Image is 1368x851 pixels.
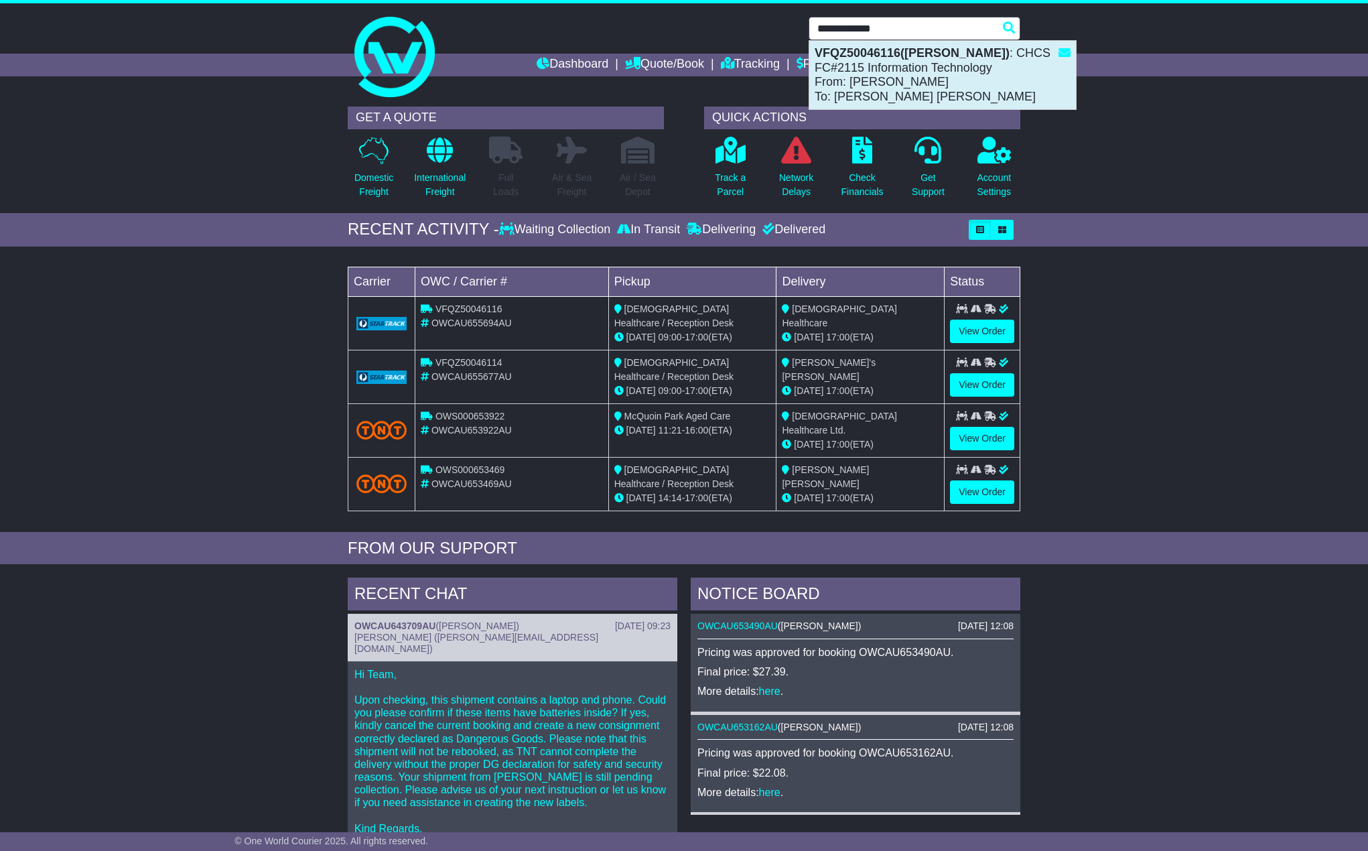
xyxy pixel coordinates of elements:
[826,385,849,396] span: 17:00
[614,357,734,382] span: [DEMOGRAPHIC_DATA] Healthcare / Reception Desk
[958,620,1014,632] div: [DATE] 12:08
[977,136,1012,206] a: AccountSettings
[354,136,394,206] a: DomesticFreight
[614,222,683,237] div: In Transit
[348,267,415,296] td: Carrier
[614,304,734,328] span: [DEMOGRAPHIC_DATA] Healthcare / Reception Desk
[950,427,1014,450] a: View Order
[794,332,823,342] span: [DATE]
[950,480,1014,504] a: View Order
[950,320,1014,343] a: View Order
[348,539,1020,558] div: FROM OUR SUPPORT
[435,304,502,314] span: VFQZ50046116
[841,136,884,206] a: CheckFinancials
[697,665,1014,678] p: Final price: $27.39.
[435,357,502,368] span: VFQZ50046114
[782,491,939,505] div: (ETA)
[685,385,708,396] span: 17:00
[356,371,407,384] img: GetCarrierServiceLogo
[809,41,1076,109] div: : CHCS FC#2115 Information Technology From: [PERSON_NAME] To: [PERSON_NAME] [PERSON_NAME]
[794,439,823,450] span: [DATE]
[721,54,780,76] a: Tracking
[348,220,499,239] div: RECENT ACTIVITY -
[782,411,897,436] span: [DEMOGRAPHIC_DATA] Healthcare Ltd.
[759,685,780,697] a: here
[354,620,671,632] div: ( )
[782,330,939,344] div: (ETA)
[685,332,708,342] span: 17:00
[697,646,1014,659] p: Pricing was approved for booking OWCAU653490AU.
[797,54,858,76] a: Financials
[499,222,614,237] div: Waiting Collection
[759,222,825,237] div: Delivered
[782,464,869,489] span: [PERSON_NAME] [PERSON_NAME]
[354,632,598,654] span: [PERSON_NAME] ([PERSON_NAME][EMAIL_ADDRESS][DOMAIN_NAME])
[697,767,1014,779] p: Final price: $22.08.
[356,317,407,330] img: GetCarrierServiceLogo
[614,491,771,505] div: - (ETA)
[431,371,512,382] span: OWCAU655677AU
[626,332,656,342] span: [DATE]
[614,330,771,344] div: - (ETA)
[691,578,1020,614] div: NOTICE BOARD
[958,722,1014,733] div: [DATE] 12:08
[659,493,682,503] span: 14:14
[697,722,778,732] a: OWCAU653162AU
[782,438,939,452] div: (ETA)
[439,620,516,631] span: [PERSON_NAME]
[794,493,823,503] span: [DATE]
[620,171,656,199] p: Air / Sea Depot
[782,384,939,398] div: (ETA)
[911,136,945,206] a: GetSupport
[431,478,512,489] span: OWCAU653469AU
[704,107,1020,129] div: QUICK ACTIONS
[659,425,682,436] span: 11:21
[697,786,1014,799] p: More details: .
[435,411,505,421] span: OWS000653922
[841,171,884,199] p: Check Financials
[697,722,1014,733] div: ( )
[489,171,523,199] p: Full Loads
[614,384,771,398] div: - (ETA)
[826,493,849,503] span: 17:00
[697,620,778,631] a: OWCAU653490AU
[413,136,466,206] a: InternationalFreight
[414,171,466,199] p: International Freight
[354,171,393,199] p: Domestic Freight
[614,464,734,489] span: [DEMOGRAPHIC_DATA] Healthcare / Reception Desk
[356,474,407,493] img: TNT_Domestic.png
[356,421,407,439] img: TNT_Domestic.png
[624,411,731,421] span: McQuoin Park Aged Care
[348,578,677,614] div: RECENT CHAT
[781,722,858,732] span: [PERSON_NAME]
[659,332,682,342] span: 09:00
[348,107,664,129] div: GET A QUOTE
[779,171,813,199] p: Network Delays
[826,439,849,450] span: 17:00
[659,385,682,396] span: 09:00
[697,746,1014,759] p: Pricing was approved for booking OWCAU653162AU.
[234,836,428,846] span: © One World Courier 2025. All rights reserved.
[782,357,876,382] span: [PERSON_NAME]'s [PERSON_NAME]
[776,267,945,296] td: Delivery
[431,425,512,436] span: OWCAU653922AU
[697,685,1014,698] p: More details: .
[715,171,746,199] p: Track a Parcel
[626,493,656,503] span: [DATE]
[759,787,780,798] a: here
[685,425,708,436] span: 16:00
[714,136,746,206] a: Track aParcel
[683,222,759,237] div: Delivering
[537,54,608,76] a: Dashboard
[626,385,656,396] span: [DATE]
[415,267,609,296] td: OWC / Carrier #
[608,267,776,296] td: Pickup
[781,620,858,631] span: [PERSON_NAME]
[626,425,656,436] span: [DATE]
[615,620,671,632] div: [DATE] 09:23
[685,493,708,503] span: 17:00
[431,318,512,328] span: OWCAU655694AU
[826,332,849,342] span: 17:00
[977,171,1012,199] p: Account Settings
[782,304,897,328] span: [DEMOGRAPHIC_DATA] Healthcare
